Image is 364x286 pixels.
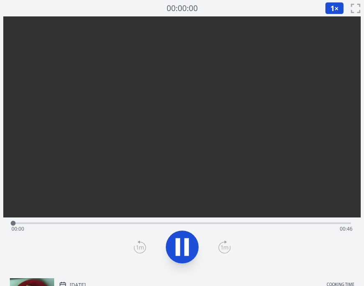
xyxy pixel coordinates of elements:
[330,3,334,13] span: 1
[325,2,344,14] button: 1×
[167,2,198,14] a: 00:00:00
[340,225,353,232] span: 00:46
